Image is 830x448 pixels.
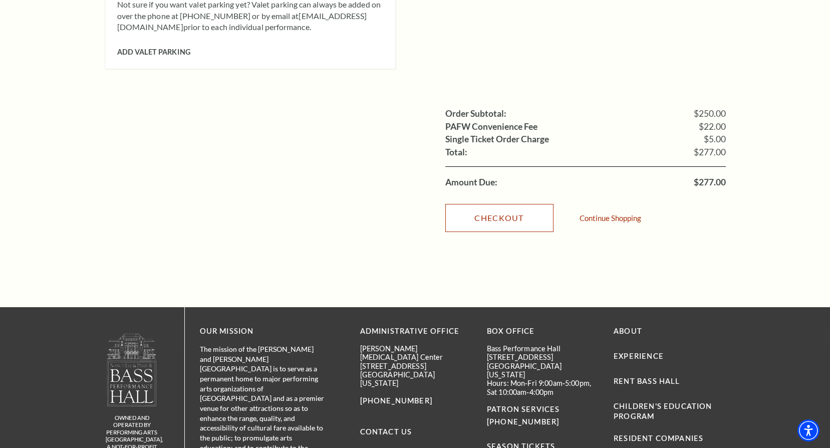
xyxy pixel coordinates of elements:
[614,402,712,420] a: Children's Education Program
[694,109,726,118] span: $250.00
[487,379,599,396] p: Hours: Mon-Fri 9:00am-5:00pm, Sat 10:00am-4:00pm
[487,344,599,353] p: Bass Performance Hall
[704,135,726,144] span: $5.00
[360,427,412,436] a: Contact Us
[360,395,472,407] p: [PHONE_NUMBER]
[614,434,703,442] a: Resident Companies
[445,135,549,144] label: Single Ticket Order Charge
[445,122,537,131] label: PAFW Convenience Fee
[200,325,325,338] p: OUR MISSION
[487,403,599,428] p: PATRON SERVICES [PHONE_NUMBER]
[699,122,726,131] span: $22.00
[614,352,664,360] a: Experience
[694,178,726,187] span: $277.00
[445,204,554,232] a: Checkout
[106,333,157,406] img: owned and operated by Performing Arts Fort Worth, A NOT-FOR-PROFIT 501(C)3 ORGANIZATION
[445,109,506,118] label: Order Subtotal:
[487,362,599,379] p: [GEOGRAPHIC_DATA][US_STATE]
[445,178,497,187] label: Amount Due:
[797,419,819,441] div: Accessibility Menu
[614,377,680,385] a: Rent Bass Hall
[614,327,642,335] a: About
[360,370,472,388] p: [GEOGRAPHIC_DATA][US_STATE]
[694,148,726,157] span: $277.00
[360,344,472,362] p: [PERSON_NAME][MEDICAL_DATA] Center
[580,214,641,222] a: Continue Shopping
[360,325,472,338] p: Administrative Office
[117,48,190,56] span: Add Valet Parking
[360,362,472,370] p: [STREET_ADDRESS]
[487,353,599,361] p: [STREET_ADDRESS]
[487,325,599,338] p: BOX OFFICE
[445,148,467,157] label: Total:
